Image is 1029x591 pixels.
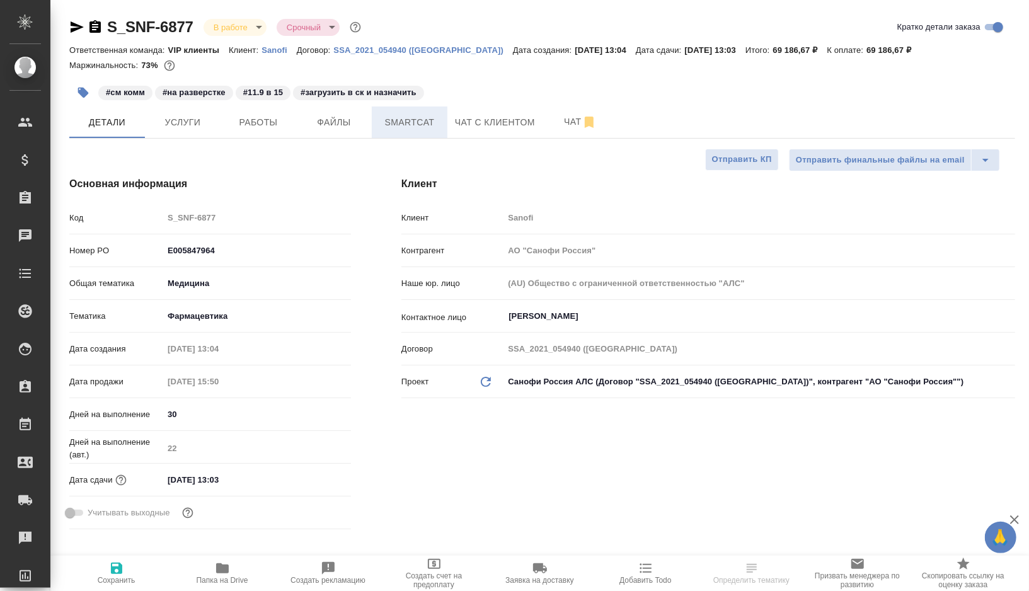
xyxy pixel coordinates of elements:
p: VIP клиенты [168,45,229,55]
input: Пустое поле [503,209,1015,227]
span: Услуги [152,115,213,130]
p: Клиент: [229,45,262,55]
button: Определить тематику [699,556,805,591]
button: Отправить финальные файлы на email [789,149,972,171]
span: 🙏 [990,524,1011,551]
p: Sanofi [262,45,297,55]
button: 15302.54 RUB; [161,57,178,74]
p: #см комм [106,86,145,99]
div: В работе [277,19,340,36]
span: Учитывать выходные [88,507,170,519]
input: Пустое поле [163,439,351,457]
button: Сохранить [64,556,170,591]
button: 🙏 [985,522,1016,553]
input: Пустое поле [503,241,1015,260]
span: Кратко детали заказа [897,21,980,33]
button: Доп статусы указывают на важность/срочность заказа [347,19,364,35]
button: Добавить тэг [69,79,97,106]
input: ✎ Введи что-нибудь [163,471,273,489]
span: на разверстке [154,86,234,97]
p: К оплате: [827,45,867,55]
button: Скопировать ссылку для ЯМессенджера [69,20,84,35]
p: 73% [141,60,161,70]
p: Дата продажи [69,376,163,388]
button: Выбери, если сб и вс нужно считать рабочими днями для выполнения заказа. [180,505,196,521]
span: Папка на Drive [197,576,248,585]
h4: Основная информация [69,176,351,192]
span: 11.9 в 15 [234,86,292,97]
button: Добавить Todo [593,556,699,591]
p: Контрагент [401,244,503,257]
p: Маржинальность: [69,60,141,70]
p: [DATE] 13:03 [684,45,745,55]
p: 69 186,67 ₽ [773,45,827,55]
button: В работе [210,22,251,33]
p: Дата сдачи [69,474,113,486]
p: SSA_2021_054940 ([GEOGRAPHIC_DATA]) [333,45,513,55]
p: Дата создания: [513,45,575,55]
span: см комм [97,86,154,97]
span: Чат [550,114,611,130]
button: Срочный [283,22,325,33]
p: #на разверстке [163,86,226,99]
h4: Клиент [401,176,1015,192]
p: #11.9 в 15 [243,86,283,99]
a: S_SNF-6877 [107,18,193,35]
p: Контактное лицо [401,311,503,324]
span: Призвать менеджера по развитию [812,571,903,589]
button: Скопировать ссылку на оценку заказа [911,556,1016,591]
p: Итого: [745,45,773,55]
p: Тематика [69,310,163,323]
button: Отправить КП [705,149,779,171]
p: Дата создания [69,343,163,355]
span: Отправить финальные файлы на email [796,153,965,168]
div: Санофи Россия АЛС (Договор "SSA_2021_054940 ([GEOGRAPHIC_DATA])", контрагент "АО "Санофи Россия"") [503,371,1015,393]
span: Сохранить [98,576,135,585]
button: Заявка на доставку [487,556,593,591]
span: Чат с клиентом [455,115,535,130]
button: Папка на Drive [170,556,275,591]
input: Пустое поле [163,340,273,358]
p: Дней на выполнение [69,408,163,421]
input: ✎ Введи что-нибудь [163,405,351,423]
span: Определить тематику [713,576,790,585]
p: Клиент [401,212,503,224]
span: Создать счет на предоплату [389,571,480,589]
button: Если добавить услуги и заполнить их объемом, то дата рассчитается автоматически [113,472,129,488]
p: Проект [401,376,429,388]
p: 69 186,67 ₽ [866,45,921,55]
p: #загрузить в ск и назначить [301,86,417,99]
span: Файлы [304,115,364,130]
p: Код [69,212,163,224]
button: Скопировать ссылку [88,20,103,35]
button: Создать рекламацию [275,556,381,591]
span: Создать рекламацию [290,576,365,585]
span: Скопировать ссылку на оценку заказа [918,571,1009,589]
button: Open [1008,315,1011,318]
p: Договор: [297,45,334,55]
input: Пустое поле [163,372,273,391]
p: [DATE] 13:04 [575,45,636,55]
p: Общая тематика [69,277,163,290]
p: Дата сдачи: [636,45,684,55]
a: Sanofi [262,44,297,55]
span: Отправить КП [712,152,772,167]
input: Пустое поле [503,274,1015,292]
p: Номер PO [69,244,163,257]
div: В работе [204,19,267,36]
span: Работы [228,115,289,130]
input: Пустое поле [503,340,1015,358]
input: ✎ Введи что-нибудь [163,241,351,260]
p: Дней на выполнение (авт.) [69,436,163,461]
input: Пустое поле [163,209,351,227]
div: Медицина [163,273,351,294]
svg: Отписаться [582,115,597,130]
span: Заявка на доставку [505,576,573,585]
span: Детали [77,115,137,130]
button: Создать счет на предоплату [381,556,487,591]
span: Добавить Todo [619,576,671,585]
a: SSA_2021_054940 ([GEOGRAPHIC_DATA]) [333,44,513,55]
div: split button [789,149,1000,171]
button: Призвать менеджера по развитию [805,556,911,591]
span: Smartcat [379,115,440,130]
